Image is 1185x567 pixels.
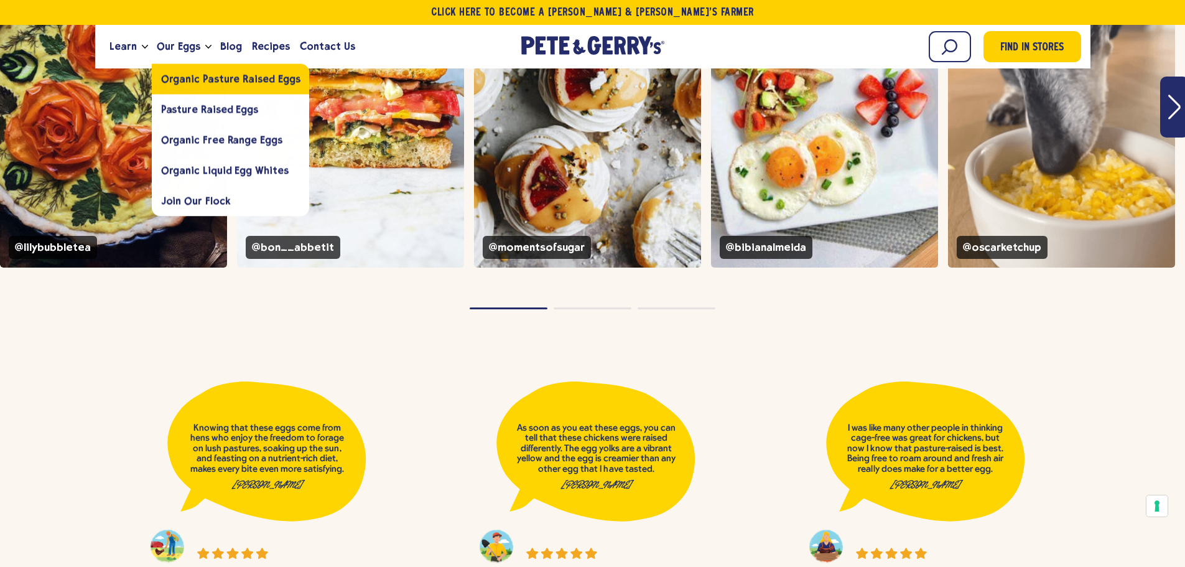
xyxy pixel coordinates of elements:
[205,45,211,49] button: Open the dropdown menu for Our Eggs
[826,355,1018,559] li: Testimonial
[638,307,715,309] button: Page dot 3
[215,30,247,63] a: Blog
[187,423,346,490] p: Knowing that these eggs come from hens who enjoy the freedom to forage on lush pastures, soaking ...
[152,94,310,124] a: Pasture Raised Eggs
[220,39,242,54] span: Blog
[161,195,231,207] span: Join Our Flock
[720,236,812,259] span: @bibianalmeida
[232,480,302,489] em: [PERSON_NAME]
[1000,40,1064,57] span: Find in Stores
[554,307,631,309] button: Page dot 2
[929,31,971,62] input: Search
[983,31,1081,62] a: Find in Stores
[161,73,300,85] span: Organic Pasture Raised Eggs
[300,39,355,54] span: Contact Us
[161,134,282,146] span: Organic Free Range Eggs
[142,45,148,49] button: Open the dropdown menu for Learn
[846,423,1005,490] p: I was like many other people in thinking cage-free was great for chickens, but now I know that pa...
[1146,495,1168,517] button: Your consent preferences for tracking technologies
[152,30,205,63] a: Our Eggs
[252,39,290,54] span: Recipes
[246,236,340,259] span: @bon__abbetit
[561,480,631,489] em: [PERSON_NAME]
[152,155,310,185] a: Organic Liquid Egg Whites
[957,236,1048,259] span: @oscarketchup
[9,236,97,259] span: @lilybubbletea
[152,124,310,155] a: Organic Free Range Eggs
[516,423,676,490] p: As soon as you eat these eggs, you can tell that these chickens were raised differently. The egg ...
[152,63,310,94] a: Organic Pasture Raised Eggs
[483,236,591,259] span: @momentsofsugar
[470,307,547,309] button: Page dot 1
[105,30,142,63] a: Learn
[152,185,310,216] a: Join Our Flock
[167,355,359,559] li: Testimonial
[161,164,289,176] span: Organic Liquid Egg Whites
[247,30,295,63] a: Recipes
[161,103,258,115] span: Pasture Raised Eggs
[496,355,688,559] li: Testimonial
[109,39,137,54] span: Learn
[295,30,360,63] a: Contact Us
[890,480,960,489] em: [PERSON_NAME]
[157,39,200,54] span: Our Eggs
